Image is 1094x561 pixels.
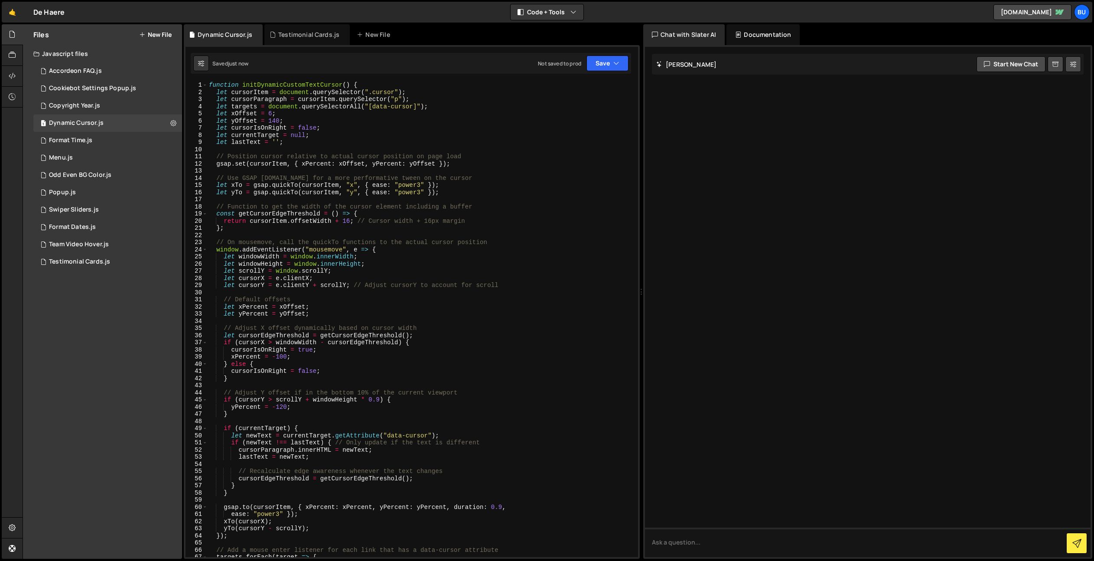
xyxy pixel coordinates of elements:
h2: [PERSON_NAME] [656,60,716,68]
div: 59 [186,496,208,504]
div: 31 [186,296,208,303]
div: 17043/46855.js [33,132,182,149]
div: 60 [186,504,208,511]
div: 39 [186,353,208,361]
div: 26 [186,261,208,268]
div: 55 [186,468,208,475]
div: Popup.js [49,189,76,196]
div: 4 [186,103,208,111]
div: 58 [186,489,208,497]
div: Javascript files [23,45,182,62]
div: 17043/46859.js [33,149,182,166]
div: 34 [186,318,208,325]
div: 19 [186,210,208,218]
div: 66 [186,547,208,554]
div: 37 [186,339,208,346]
div: 17043/46851.js [33,201,182,219]
div: 5 [186,110,208,117]
div: 33 [186,310,208,318]
button: Code + Tools [511,4,583,20]
div: 11 [186,153,208,160]
div: 62 [186,518,208,525]
div: De Haere [33,7,65,17]
div: 1 [186,82,208,89]
button: Start new chat [977,56,1045,72]
div: 32 [186,303,208,311]
div: 49 [186,425,208,432]
div: 8 [186,132,208,139]
div: Odd Even BG Color.js [49,171,111,179]
div: Menu.js [49,154,73,162]
div: 63 [186,525,208,532]
div: 7 [186,124,208,132]
div: 17043/48443.js [33,114,182,132]
div: 16 [186,189,208,196]
div: 28 [186,275,208,282]
div: 17043/46856.js [33,97,182,114]
div: Team Video Hover.js [49,241,109,248]
div: 35 [186,325,208,332]
div: 18 [186,203,208,211]
div: 15 [186,182,208,189]
div: 17043/48442.js [33,253,182,271]
div: 44 [186,389,208,397]
div: Accordeon FAQ.js [49,67,102,75]
div: 48 [186,418,208,425]
div: 54 [186,461,208,468]
button: Save [586,55,628,71]
div: Copyright Year.js [49,102,100,110]
div: 17 [186,196,208,203]
div: 36 [186,332,208,339]
div: Format Time.js [49,137,92,144]
div: 17043/46852.js [33,184,182,201]
div: Format Dates.js [49,223,96,231]
div: 47 [186,411,208,418]
div: 50 [186,432,208,440]
div: 65 [186,539,208,547]
div: 23 [186,239,208,246]
div: 27 [186,267,208,275]
div: 46 [186,404,208,411]
div: Bu [1074,4,1090,20]
h2: Files [33,30,49,39]
div: 24 [186,246,208,254]
div: 17043/46861.js [33,236,182,253]
div: 17043/46853.js [33,80,182,97]
div: 3 [186,96,208,103]
div: 29 [186,282,208,289]
div: just now [228,60,248,67]
div: Swiper Sliders.js [49,206,99,214]
a: 🤙 [2,2,23,23]
div: 17043/46854.js [33,219,182,236]
div: Testimonial Cards.js [278,30,339,39]
div: 12 [186,160,208,168]
div: 10 [186,146,208,153]
div: Chat with Slater AI [643,24,725,45]
div: 25 [186,253,208,261]
div: 41 [186,368,208,375]
div: 17043/46857.js [33,62,182,80]
div: 53 [186,453,208,461]
button: New File [139,31,172,38]
div: Dynamic Cursor.js [198,30,252,39]
div: 57 [186,482,208,489]
div: Cookiebot Settings Popup.js [49,85,136,92]
div: 67 [186,554,208,561]
div: 20 [186,218,208,225]
div: New File [357,30,393,39]
div: 9 [186,139,208,146]
div: 64 [186,532,208,540]
div: Saved [212,60,248,67]
div: 61 [186,511,208,518]
div: 51 [186,439,208,447]
div: 43 [186,382,208,389]
div: 21 [186,225,208,232]
div: 38 [186,346,208,354]
a: [DOMAIN_NAME] [993,4,1071,20]
div: 6 [186,117,208,125]
div: 42 [186,375,208,382]
div: 56 [186,475,208,483]
div: 14 [186,175,208,182]
div: 52 [186,447,208,454]
div: 45 [186,396,208,404]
